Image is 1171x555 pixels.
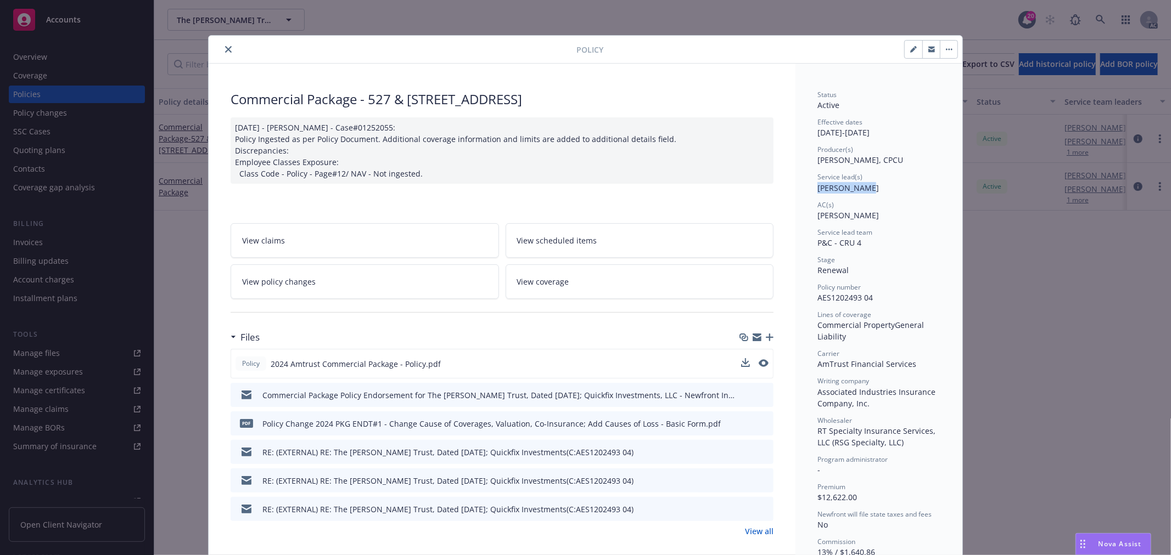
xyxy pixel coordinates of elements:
span: Status [817,90,837,99]
div: RE: (EXTERNAL) RE: The [PERSON_NAME] Trust, Dated [DATE]; Quickfix Investments(C:AES1202493 04) [262,503,634,515]
button: preview file [759,446,769,458]
div: Commercial Package - 527 & [STREET_ADDRESS] [231,90,774,109]
span: [PERSON_NAME] [817,183,879,193]
button: preview file [759,389,769,401]
span: Renewal [817,265,849,275]
span: Active [817,100,839,110]
button: download file [741,358,750,367]
span: [PERSON_NAME] [817,210,879,220]
a: View claims [231,223,499,258]
span: Program administrator [817,455,888,464]
span: Service lead(s) [817,172,862,182]
span: View policy changes [242,276,316,287]
button: download file [741,358,750,370]
span: Policy number [817,282,861,292]
button: download file [742,418,750,429]
button: Nova Assist [1075,533,1151,555]
span: Newfront will file state taxes and fees [817,509,932,519]
span: Service lead team [817,228,872,237]
h3: Files [240,330,260,344]
button: download file [742,446,750,458]
button: download file [742,475,750,486]
span: Nova Assist [1099,539,1142,548]
button: preview file [759,475,769,486]
div: Drag to move [1076,534,1090,554]
a: View scheduled items [506,223,774,258]
button: preview file [759,503,769,515]
span: 2024 Amtrust Commercial Package - Policy.pdf [271,358,441,370]
span: Policy [240,359,262,369]
span: Effective dates [817,117,862,127]
span: Associated Industries Insurance Company, Inc. [817,387,938,409]
button: download file [742,503,750,515]
span: AES1202493 04 [817,292,873,303]
div: RE: (EXTERNAL) RE: The [PERSON_NAME] Trust, Dated [DATE]; Quickfix Investments(C:AES1202493 04) [262,446,634,458]
span: Stage [817,255,835,264]
a: View policy changes [231,264,499,299]
div: Policy Change 2024 PKG ENDT#1 - Change Cause of Coverages, Valuation, Co-Insurance; Add Causes of... [262,418,721,429]
span: $12,622.00 [817,492,857,502]
span: View scheduled items [517,235,597,246]
a: View all [745,525,774,537]
span: AC(s) [817,200,834,209]
button: preview file [759,358,769,370]
span: View claims [242,235,285,246]
span: Wholesaler [817,416,852,425]
span: Lines of coverage [817,310,871,319]
span: Premium [817,482,845,491]
span: General Liability [817,320,926,342]
div: [DATE] - [DATE] [817,117,940,138]
span: Carrier [817,349,839,358]
span: View coverage [517,276,569,287]
div: RE: (EXTERNAL) RE: The [PERSON_NAME] Trust, Dated [DATE]; Quickfix Investments(C:AES1202493 04) [262,475,634,486]
span: AmTrust Financial Services [817,359,916,369]
div: [DATE] - [PERSON_NAME] - Case#01252055: Policy Ingested as per Policy Document. Additional covera... [231,117,774,184]
button: preview file [759,418,769,429]
span: pdf [240,419,253,427]
span: P&C - CRU 4 [817,237,861,248]
div: Files [231,330,260,344]
span: Commercial Property [817,320,895,330]
span: Writing company [817,376,869,386]
span: Producer(s) [817,145,853,154]
div: Commercial Package Policy Endorsement for The [PERSON_NAME] Trust, Dated [DATE]; Quickfix Investm... [262,389,737,401]
span: Policy [576,44,603,55]
a: View coverage [506,264,774,299]
button: download file [742,389,750,401]
span: No [817,519,828,530]
span: [PERSON_NAME], CPCU [817,155,903,165]
span: - [817,465,820,475]
span: Commission [817,537,855,546]
button: close [222,43,235,56]
span: RT Specialty Insurance Services, LLC (RSG Specialty, LLC) [817,426,938,448]
button: preview file [759,359,769,367]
